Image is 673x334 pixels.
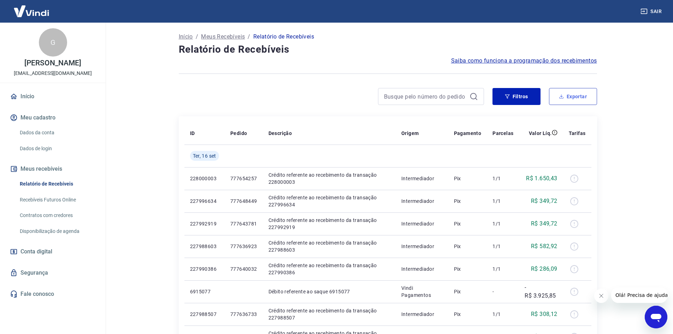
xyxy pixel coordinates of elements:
[492,265,513,273] p: 1/1
[8,244,97,259] a: Conta digital
[492,88,541,105] button: Filtros
[401,220,443,227] p: Intermediador
[8,89,97,104] a: Início
[253,33,314,41] p: Relatório de Recebíveis
[190,288,219,295] p: 6915077
[525,283,557,300] p: -R$ 3.925,85
[549,88,597,105] button: Exportar
[230,220,257,227] p: 777643781
[8,0,54,22] img: Vindi
[8,110,97,125] button: Meu cadastro
[451,57,597,65] a: Saiba como funciona a programação dos recebimentos
[230,311,257,318] p: 777636733
[492,311,513,318] p: 1/1
[531,219,557,228] p: R$ 349,72
[454,265,482,273] p: Pix
[201,33,245,41] a: Meus Recebíveis
[268,171,390,186] p: Crédito referente ao recebimento da transação 228000003
[268,194,390,208] p: Crédito referente ao recebimento da transação 227996634
[190,265,219,273] p: 227990386
[17,193,97,207] a: Recebíveis Futuros Online
[454,175,482,182] p: Pix
[529,130,552,137] p: Valor Líq.
[492,288,513,295] p: -
[401,243,443,250] p: Intermediador
[248,33,250,41] p: /
[569,130,586,137] p: Tarifas
[401,285,443,299] p: Vindi Pagamentos
[268,130,292,137] p: Descrição
[454,130,482,137] p: Pagamento
[8,161,97,177] button: Meus recebíveis
[190,220,219,227] p: 227992919
[639,5,665,18] button: Sair
[594,289,608,303] iframe: Fechar mensagem
[190,175,219,182] p: 228000003
[492,130,513,137] p: Parcelas
[179,42,597,57] h4: Relatório de Recebíveis
[39,28,67,57] div: G
[268,262,390,276] p: Crédito referente ao recebimento da transação 227990386
[190,243,219,250] p: 227988603
[268,217,390,231] p: Crédito referente ao recebimento da transação 227992919
[193,152,216,159] span: Ter, 16 set
[17,141,97,156] a: Dados de login
[17,125,97,140] a: Dados da conta
[645,306,667,328] iframe: Botão para abrir a janela de mensagens
[17,224,97,239] a: Disponibilização de agenda
[179,33,193,41] a: Início
[401,175,443,182] p: Intermediador
[611,287,667,303] iframe: Mensagem da empresa
[230,243,257,250] p: 777636923
[531,310,557,318] p: R$ 308,12
[531,197,557,205] p: R$ 349,72
[230,130,247,137] p: Pedido
[190,130,195,137] p: ID
[492,175,513,182] p: 1/1
[17,177,97,191] a: Relatório de Recebíveis
[14,70,92,77] p: [EMAIL_ADDRESS][DOMAIN_NAME]
[268,307,390,321] p: Crédito referente ao recebimento da transação 227988507
[454,311,482,318] p: Pix
[8,286,97,302] a: Fale conosco
[401,130,419,137] p: Origem
[531,265,557,273] p: R$ 286,09
[24,59,81,67] p: [PERSON_NAME]
[454,243,482,250] p: Pix
[492,220,513,227] p: 1/1
[230,198,257,205] p: 777648449
[526,174,557,183] p: R$ 1.650,43
[401,198,443,205] p: Intermediador
[492,243,513,250] p: 1/1
[454,198,482,205] p: Pix
[190,198,219,205] p: 227996634
[492,198,513,205] p: 1/1
[401,265,443,273] p: Intermediador
[20,247,52,257] span: Conta digital
[401,311,443,318] p: Intermediador
[454,220,482,227] p: Pix
[454,288,482,295] p: Pix
[4,5,59,11] span: Olá! Precisa de ajuda?
[190,311,219,318] p: 227988507
[531,242,557,251] p: R$ 582,92
[268,239,390,253] p: Crédito referente ao recebimento da transação 227988603
[268,288,390,295] p: Débito referente ao saque 6915077
[230,265,257,273] p: 777640032
[384,91,467,102] input: Busque pelo número do pedido
[8,265,97,281] a: Segurança
[196,33,198,41] p: /
[230,175,257,182] p: 777654257
[17,208,97,223] a: Contratos com credores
